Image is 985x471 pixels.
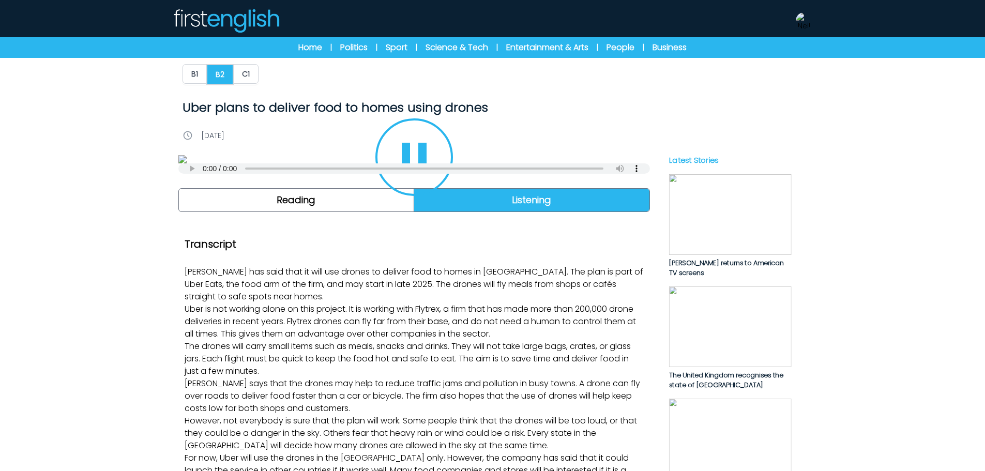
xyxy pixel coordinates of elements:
[183,64,207,85] a: B1
[234,64,259,85] a: C1
[669,370,783,390] span: The United Kingdom recognises the state of [GEOGRAPHIC_DATA]
[185,237,644,251] h2: Transcript
[298,41,322,54] a: Home
[178,163,650,174] audio: Your browser does not support the audio element.
[506,41,588,54] a: Entertainment & Arts
[330,42,332,53] span: |
[183,64,207,84] button: B1
[376,42,377,53] span: |
[426,41,488,54] a: Science & Tech
[607,41,634,54] a: People
[796,12,812,29] img: Neil Storey
[172,8,280,33] img: Logo
[669,286,791,390] a: The United Kingdom recognises the state of [GEOGRAPHIC_DATA]
[340,41,368,54] a: Politics
[669,174,791,278] a: [PERSON_NAME] returns to American TV screens
[386,41,407,54] a: Sport
[669,286,791,367] img: I2LFu5dvMfqtD55yCJO2LAC1aOW0ZpbxHsMhlMnc.jpg
[496,42,498,53] span: |
[206,64,234,85] button: B2
[669,155,791,166] p: Latest Stories
[183,99,646,116] h1: Uber plans to deliver food to homes using drones
[178,155,650,163] img: RE7LMOZhYM0j8HK2lFzCLKdxF8GB49C0Tfp3lDZz.jpg
[653,41,687,54] a: Business
[201,130,224,141] p: [DATE]
[597,42,598,53] span: |
[643,42,644,53] span: |
[669,174,791,255] img: etnUq7bwqYhbYWuV4UmuNbmhqIAUGoihUbfSmGxX.jpg
[207,64,234,85] a: B2
[179,189,414,211] a: Reading
[416,42,417,53] span: |
[233,64,259,84] button: C1
[375,118,453,196] button: Play/Pause
[669,259,783,278] span: [PERSON_NAME] returns to American TV screens
[414,189,649,211] a: Listening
